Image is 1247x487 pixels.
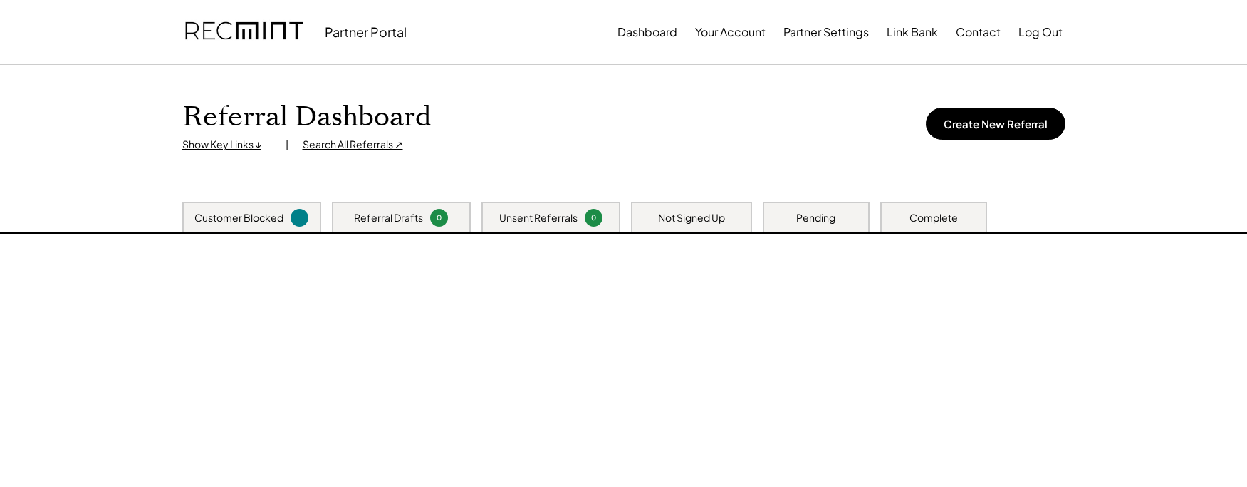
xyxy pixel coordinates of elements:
[887,18,938,46] button: Link Bank
[194,211,283,225] div: Customer Blocked
[182,101,431,134] h1: Referral Dashboard
[587,212,600,223] div: 0
[926,108,1065,140] button: Create New Referral
[499,211,578,225] div: Unsent Referrals
[956,18,1001,46] button: Contact
[796,211,835,225] div: Pending
[695,18,766,46] button: Your Account
[182,138,271,152] div: Show Key Links ↓
[286,138,288,152] div: |
[783,18,869,46] button: Partner Settings
[303,138,403,152] div: Search All Referrals ↗
[617,18,677,46] button: Dashboard
[432,212,446,223] div: 0
[909,211,958,225] div: Complete
[1018,18,1063,46] button: Log Out
[185,8,303,56] img: recmint-logotype%403x.png
[325,24,407,40] div: Partner Portal
[354,211,423,225] div: Referral Drafts
[658,211,725,225] div: Not Signed Up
